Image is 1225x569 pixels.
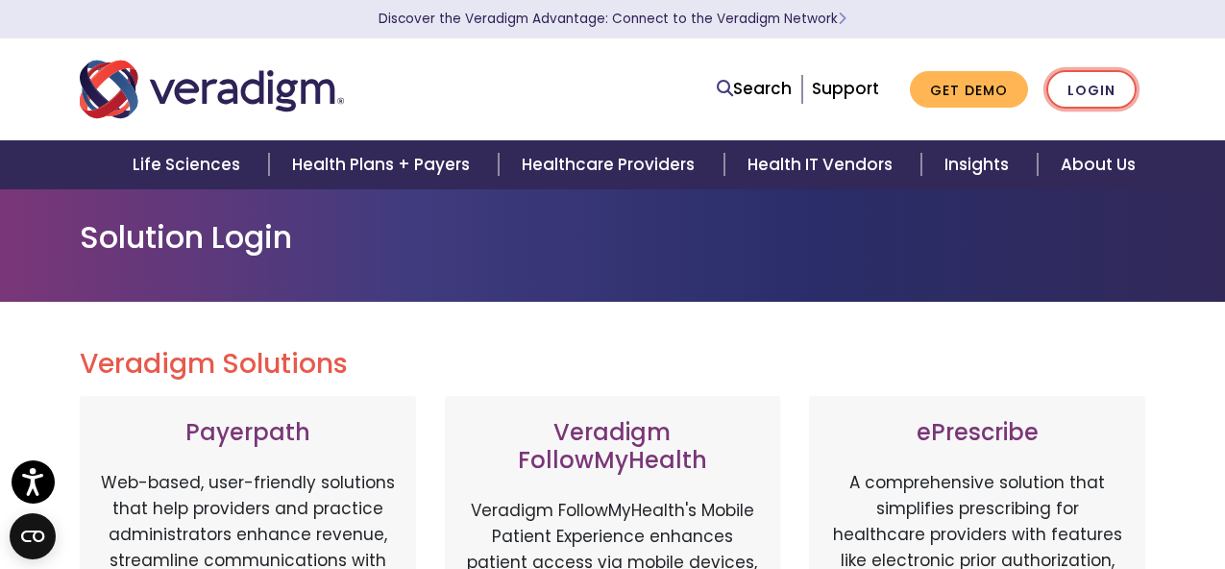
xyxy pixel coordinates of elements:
[910,71,1028,109] a: Get Demo
[99,419,397,447] h3: Payerpath
[921,140,1038,189] a: Insights
[10,513,56,559] button: Open CMP widget
[80,348,1146,381] h2: Veradigm Solutions
[110,140,269,189] a: Life Sciences
[838,10,846,28] span: Learn More
[724,140,921,189] a: Health IT Vendors
[856,431,1202,546] iframe: Drift Chat Widget
[464,419,762,475] h3: Veradigm FollowMyHealth
[80,219,1146,256] h1: Solution Login
[1038,140,1159,189] a: About Us
[379,10,846,28] a: Discover the Veradigm Advantage: Connect to the Veradigm NetworkLearn More
[812,77,879,100] a: Support
[717,76,792,102] a: Search
[80,58,344,121] img: Veradigm logo
[269,140,499,189] a: Health Plans + Payers
[499,140,723,189] a: Healthcare Providers
[1046,70,1137,110] a: Login
[828,419,1126,447] h3: ePrescribe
